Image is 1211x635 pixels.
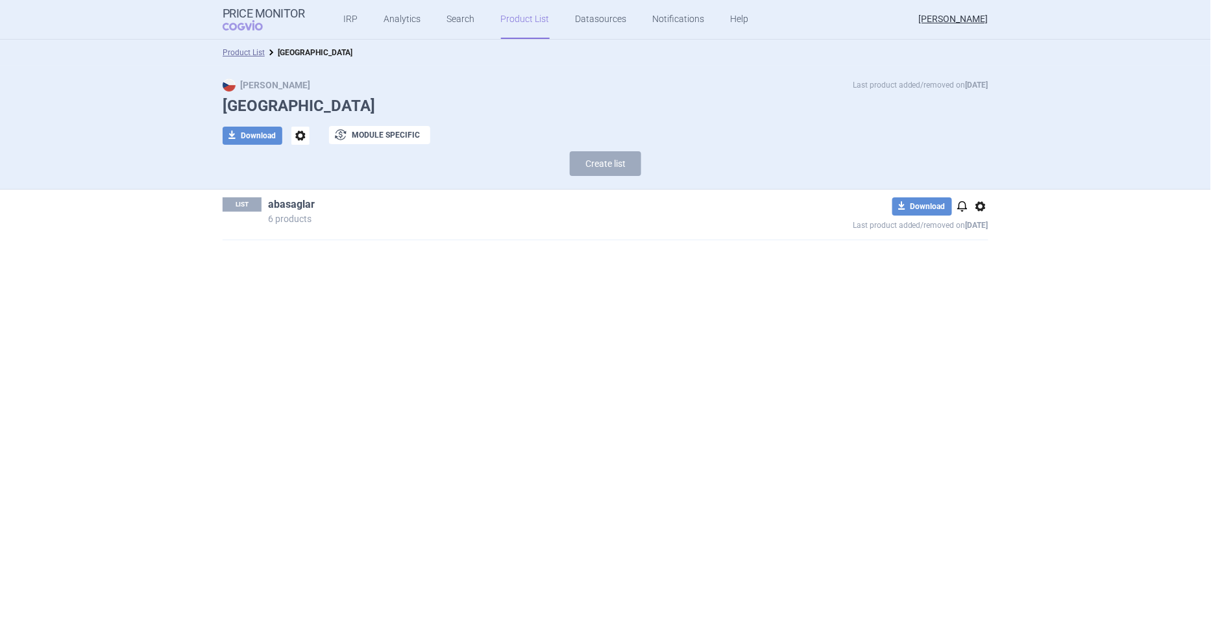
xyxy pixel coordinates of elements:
[223,197,262,212] p: LIST
[223,7,305,20] strong: Price Monitor
[223,97,988,116] h1: [GEOGRAPHIC_DATA]
[223,80,310,90] strong: [PERSON_NAME]
[223,48,265,57] a: Product List
[966,81,988,90] strong: [DATE]
[268,197,759,214] h1: abasaglar
[223,79,236,92] img: CZ
[223,127,282,145] button: Download
[223,7,305,32] a: Price MonitorCOGVIO
[278,48,352,57] strong: [GEOGRAPHIC_DATA]
[892,197,952,216] button: Download
[759,216,988,232] p: Last product added/removed on
[966,221,988,230] strong: [DATE]
[268,197,315,212] a: abasaglar
[268,214,759,223] p: 6 products
[853,79,988,92] p: Last product added/removed on
[329,126,430,144] button: Module specific
[223,20,281,31] span: COGVIO
[265,46,352,59] li: Cyprus
[223,46,265,59] li: Product List
[570,151,641,176] button: Create list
